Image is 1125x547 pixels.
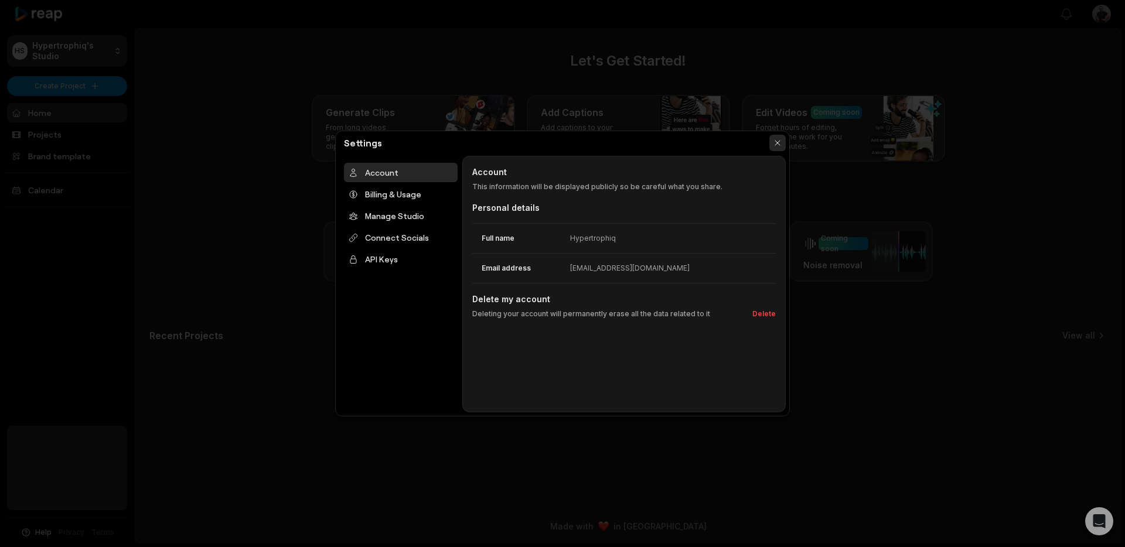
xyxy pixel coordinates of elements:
div: Billing & Usage [344,184,458,204]
div: Hypertrophiq [570,233,616,244]
div: Personal details [472,201,776,214]
dt: Email address [472,263,570,273]
h2: Delete my account [472,293,776,305]
div: Account [344,163,458,182]
div: API Keys [344,249,458,269]
div: Manage Studio [344,206,458,225]
button: Delete [748,309,776,319]
div: Connect Socials [344,228,458,247]
h2: Account [472,166,776,178]
p: This information will be displayed publicly so be careful what you share. [472,182,776,192]
h2: Settings [339,136,387,150]
div: [EMAIL_ADDRESS][DOMAIN_NAME] [570,263,690,273]
dt: Full name [472,233,570,244]
p: Deleting your account will permanently erase all the data related to it [472,309,710,319]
